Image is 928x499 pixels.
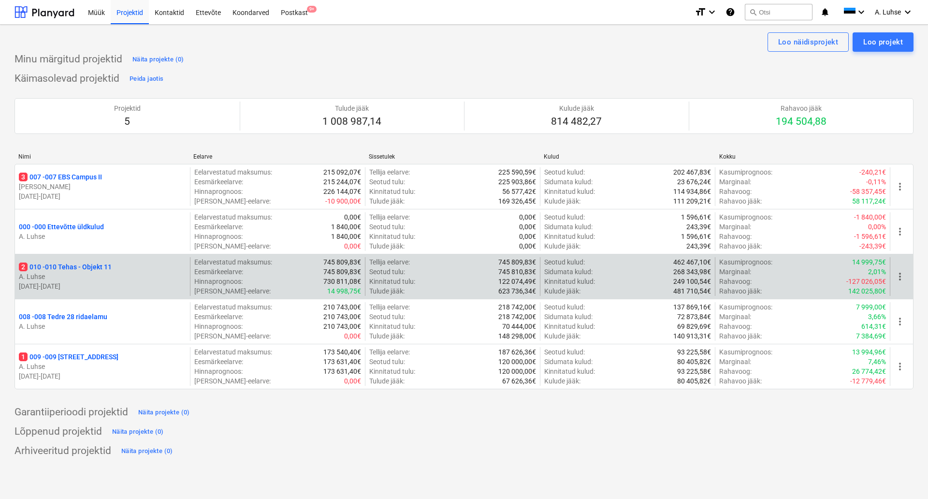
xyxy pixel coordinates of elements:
[719,357,751,367] p: Marginaal :
[369,367,415,376] p: Kinnitatud tulu :
[673,257,711,267] p: 462 467,10€
[544,277,595,286] p: Kinnitatud kulud :
[19,352,186,381] div: 1009 -009 [STREET_ADDRESS]A. Luhse[DATE]-[DATE]
[14,72,119,86] p: Käimasolevad projektid
[544,357,593,367] p: Sidumata kulud :
[323,187,361,196] p: 226 144,07€
[894,271,906,282] span: more_vert
[551,103,602,113] p: Kulude jääk
[677,312,711,322] p: 72 873,84€
[138,407,190,418] div: Näita projekte (0)
[19,322,186,331] p: A. Luhse
[544,187,595,196] p: Kinnitatud kulud :
[856,331,886,341] p: 7 384,69€
[369,331,405,341] p: Tulude jääk :
[369,241,405,251] p: Tulude jääk :
[859,167,886,177] p: -240,21€
[19,352,28,361] span: 1
[369,302,410,312] p: Tellija eelarve :
[719,331,762,341] p: Rahavoo jääk :
[544,222,593,232] p: Sidumata kulud :
[519,232,536,241] p: 0,00€
[323,357,361,367] p: 173 631,40€
[19,362,186,371] p: A. Luhse
[194,167,272,177] p: Eelarvestatud maksumus :
[673,302,711,312] p: 137 869,16€
[323,302,361,312] p: 210 743,00€
[544,153,711,160] div: Kulud
[194,367,243,376] p: Hinnaprognoos :
[776,103,826,113] p: Rahavoo jääk
[19,272,186,281] p: A. Luhse
[194,347,272,357] p: Eelarvestatud maksumus :
[880,453,928,499] div: Vestlusvidin
[14,425,102,439] p: Lõppenud projektid
[719,257,772,267] p: Kasumiprognoos :
[369,277,415,286] p: Kinnitatud tulu :
[19,191,186,201] p: [DATE] - [DATE]
[673,267,711,277] p: 268 343,98€
[369,153,536,160] div: Sissetulek
[519,241,536,251] p: 0,00€
[14,406,128,419] p: Garantiiperioodi projektid
[19,371,186,381] p: [DATE] - [DATE]
[848,286,886,296] p: 142 025,80€
[719,153,886,160] div: Kokku
[498,257,536,267] p: 745 809,83€
[14,444,111,458] p: Arhiveeritud projektid
[19,352,118,362] p: 009 - 009 [STREET_ADDRESS]
[193,153,361,160] div: Eelarve
[852,347,886,357] p: 13 994,96€
[686,222,711,232] p: 243,39€
[19,232,186,241] p: A. Luhse
[719,286,762,296] p: Rahavoo jääk :
[322,103,381,113] p: Tulude jääk
[498,277,536,286] p: 122 074,49€
[194,196,271,206] p: [PERSON_NAME]-eelarve :
[868,267,886,277] p: 2,01%
[498,267,536,277] p: 745 810,83€
[331,232,361,241] p: 1 840,00€
[112,426,164,438] div: Näita projekte (0)
[544,232,595,241] p: Kinnitatud kulud :
[855,6,867,18] i: keyboard_arrow_down
[673,196,711,206] p: 111 209,21€
[681,232,711,241] p: 1 596,61€
[719,212,772,222] p: Kasumiprognoos :
[114,103,141,113] p: Projektid
[19,262,112,272] p: 010 - 010 Tehas - Objekt 11
[673,331,711,341] p: 140 913,31€
[344,241,361,251] p: 0,00€
[19,312,107,322] p: 008 - 008 Tedre 28 ridaelamu
[544,286,580,296] p: Kulude jääk :
[544,177,593,187] p: Sidumata kulud :
[673,187,711,196] p: 114 934,86€
[132,54,184,65] div: Näita projekte (0)
[498,367,536,376] p: 120 000,00€
[551,115,602,129] p: 814 482,27
[19,312,186,331] div: 008 -008 Tedre 28 ridaelamuA. Luhse
[369,322,415,331] p: Kinnitatud tulu :
[544,167,585,177] p: Seotud kulud :
[719,232,752,241] p: Rahavoog :
[677,367,711,376] p: 93 225,58€
[880,453,928,499] iframe: Chat Widget
[719,267,751,277] p: Marginaal :
[695,6,706,18] i: format_size
[19,172,186,201] div: 3007 -007 EBS Campus II[PERSON_NAME][DATE]-[DATE]
[323,267,361,277] p: 745 809,83€
[194,312,243,322] p: Eesmärkeelarve :
[544,322,595,331] p: Kinnitatud kulud :
[544,241,580,251] p: Kulude jääk :
[853,32,913,52] button: Loo projekt
[194,257,272,267] p: Eelarvestatud maksumus :
[194,267,243,277] p: Eesmärkeelarve :
[544,267,593,277] p: Sidumata kulud :
[719,376,762,386] p: Rahavoo jääk :
[852,257,886,267] p: 14 999,75€
[719,302,772,312] p: Kasumiprognoos :
[136,405,192,420] button: Näita projekte (0)
[194,331,271,341] p: [PERSON_NAME]-eelarve :
[677,347,711,357] p: 93 225,58€
[130,73,163,85] div: Peida jaotis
